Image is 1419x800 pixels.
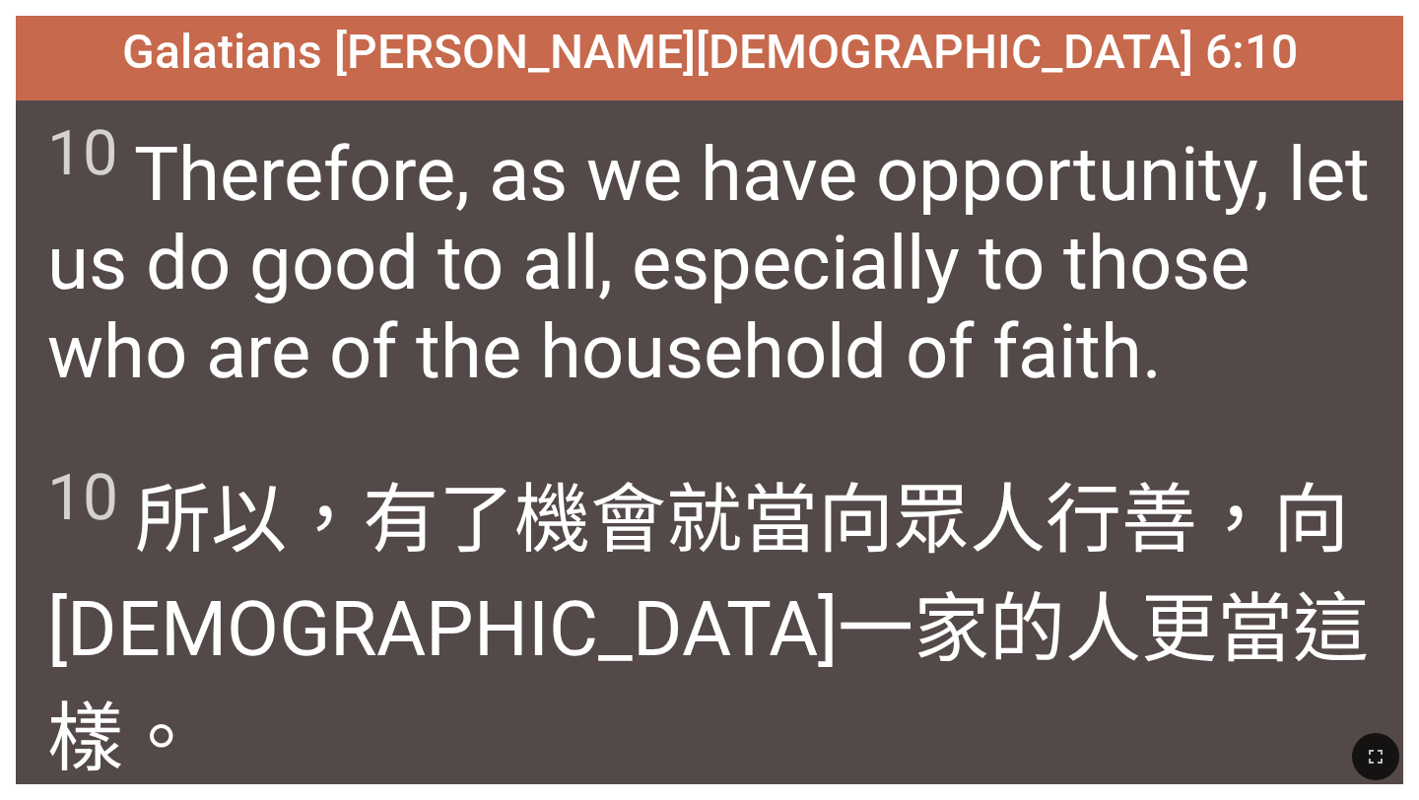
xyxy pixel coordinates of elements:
[47,476,1369,783] wg3956: 行
[47,458,1371,786] span: 所以
[47,476,1369,783] wg3767: ，有了
[47,476,1369,783] wg4314: 眾人
[47,476,1369,783] wg2038: 善
[47,116,118,189] sup: 10
[47,585,1369,783] wg4314: [DEMOGRAPHIC_DATA]
[47,476,1369,783] wg18: ，向
[47,476,1369,783] wg2540: 就當向
[47,116,1371,396] span: Therefore, as we have opportunity, let us do good to all, especially to those who are of the hous...
[47,476,1369,783] wg3767: 機會
[47,460,118,535] sup: 10
[122,24,1298,80] span: Galatians [PERSON_NAME][DEMOGRAPHIC_DATA] 6:10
